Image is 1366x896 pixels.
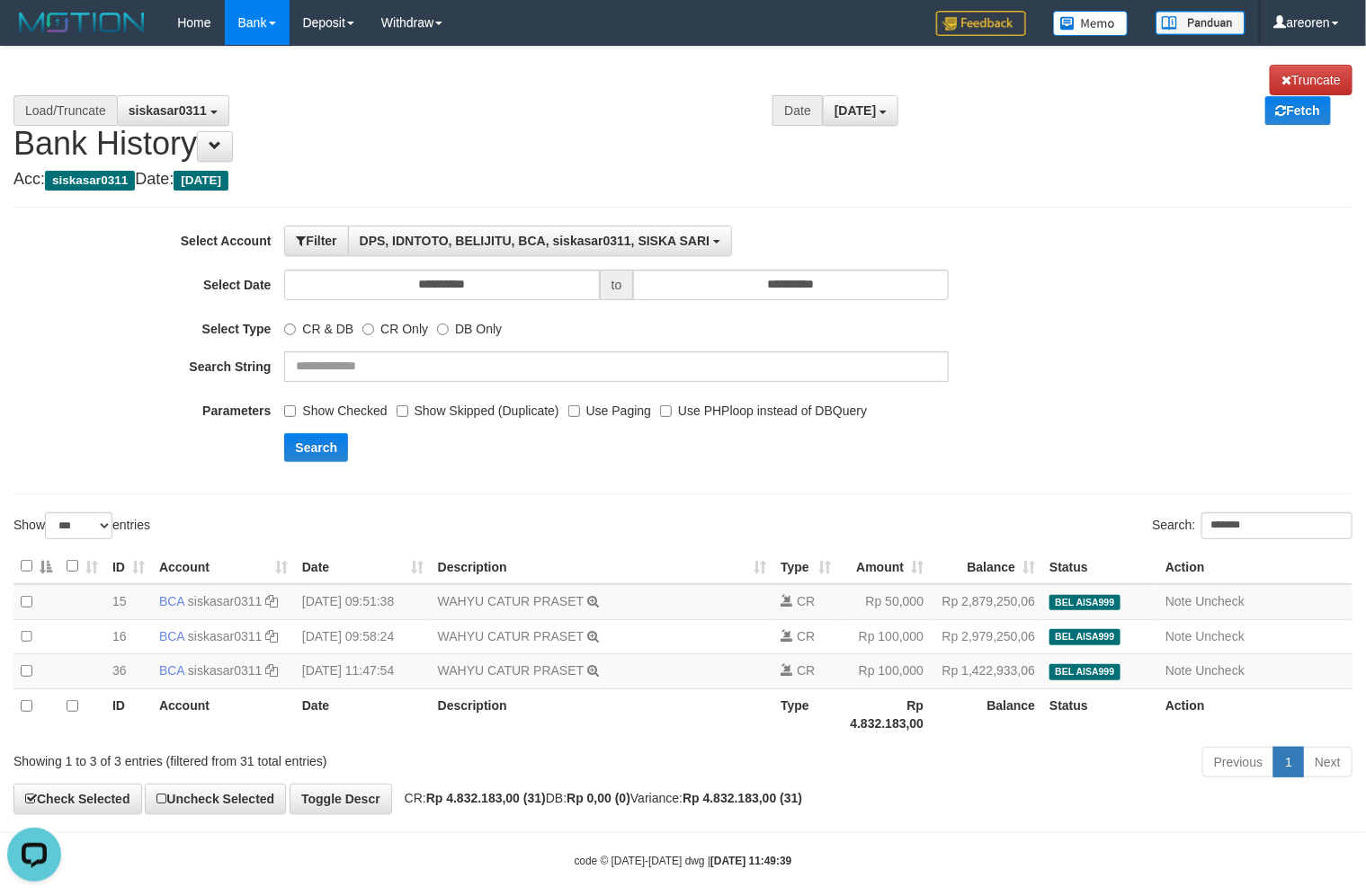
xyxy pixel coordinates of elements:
button: [DATE] [823,95,898,126]
span: 16 [112,629,127,643]
a: siskasar0311 [188,594,263,608]
span: to [600,270,634,300]
span: CR [797,663,815,678]
label: Use Paging [568,395,651,420]
span: DPS, IDNTOTO, BELIJITU, BCA, siskasar0311, SISKA SARI [360,234,710,248]
a: Note [1165,663,1192,678]
img: Feedback.jpg [936,11,1026,36]
img: MOTION_logo.png [13,9,150,36]
a: Uncheck [1196,663,1245,678]
strong: [DATE] 11:49:39 [710,855,791,867]
a: 1 [1273,747,1304,777]
strong: Rp 4.832.183,00 (31) [426,791,546,805]
label: CR Only [362,314,428,338]
th: Status [1042,549,1158,584]
span: BCA [159,594,184,608]
label: CR & DB [284,314,353,338]
span: BEL AISA999 [1049,629,1120,644]
a: Check Selected [13,784,142,814]
th: Description [431,689,774,741]
span: 15 [112,594,127,608]
a: Fetch [1265,96,1331,125]
input: CR Only [362,324,374,335]
a: Next [1303,747,1353,777]
span: BEL AISA999 [1049,664,1120,679]
div: Date [772,95,823,126]
div: Load/Truncate [13,95,117,126]
th: Action [1158,549,1353,584]
input: Use Paging [568,405,580,417]
small: code © [DATE]-[DATE] dwg | [575,855,792,867]
th: Account [152,689,295,741]
a: WAHYU CATUR PRASET [438,594,584,608]
th: ID: activate to sort column ascending [105,549,152,584]
span: 36 [112,663,127,678]
td: Rp 2,879,250,06 [931,584,1042,619]
th: Action [1158,689,1353,741]
td: [DATE] 09:58:24 [295,619,431,654]
label: Show entries [13,512,150,539]
img: panduan.png [1156,11,1245,35]
span: [DATE] [174,171,228,191]
strong: Rp 4.832.183,00 (31) [683,791,802,805]
div: Showing 1 to 3 of 3 entries (filtered from 31 total entries) [13,745,556,770]
th: Type: activate to sort column ascending [773,549,838,584]
span: CR: DB: Variance: [396,791,803,805]
input: Show Checked [284,405,296,417]
span: BCA [159,629,184,643]
td: Rp 2,979,250,06 [931,619,1042,654]
a: Uncheck Selected [145,784,286,814]
label: DB Only [437,314,502,338]
th: ID [105,689,152,741]
input: Show Skipped (Duplicate) [397,405,408,417]
td: Rp 1,422,933,06 [931,654,1042,689]
span: CR [797,594,815,608]
th: Date: activate to sort column ascending [295,549,431,584]
strong: Rp 0,00 (0) [567,791,630,805]
th: Balance: activate to sort column ascending [931,549,1042,584]
a: Copy siskasar0311 to clipboard [265,663,278,678]
a: Note [1165,594,1192,608]
a: WAHYU CATUR PRASET [438,663,584,678]
h1: Bank History [13,65,1353,162]
a: siskasar0311 [188,629,263,643]
label: Use PHPloop instead of DBQuery [660,395,867,420]
th: : activate to sort column ascending [59,549,105,584]
td: Rp 100,000 [838,619,931,654]
a: Copy siskasar0311 to clipboard [265,629,278,643]
span: CR [797,629,815,643]
td: [DATE] 09:51:38 [295,584,431,619]
label: Show Skipped (Duplicate) [397,395,559,420]
td: [DATE] 11:47:54 [295,654,431,689]
input: Use PHPloop instead of DBQuery [660,405,672,417]
label: Search: [1152,512,1353,539]
th: Date [295,689,431,741]
a: Previous [1202,747,1274,777]
a: Truncate [1270,65,1353,95]
a: Toggle Descr [290,784,392,814]
td: Rp 50,000 [838,584,931,619]
select: Showentries [45,512,112,539]
a: siskasar0311 [188,663,263,678]
button: Filter [284,226,348,256]
th: Status [1042,689,1158,741]
a: Note [1165,629,1192,643]
th: Rp 4.832.183,00 [838,689,931,741]
td: Rp 100,000 [838,654,931,689]
th: Account: activate to sort column ascending [152,549,295,584]
span: BCA [159,663,184,678]
button: Open LiveChat chat widget [7,7,61,61]
th: Amount: activate to sort column ascending [838,549,931,584]
span: BEL AISA999 [1049,595,1120,610]
span: siskasar0311 [129,103,207,118]
a: Uncheck [1196,594,1245,608]
th: Type [773,689,838,741]
input: DB Only [437,324,449,335]
th: Balance [931,689,1042,741]
th: : activate to sort column descending [13,549,59,584]
input: Search: [1201,512,1353,539]
a: Uncheck [1196,629,1245,643]
a: WAHYU CATUR PRASET [438,629,584,643]
span: siskasar0311 [45,171,135,191]
span: [DATE] [835,103,876,118]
